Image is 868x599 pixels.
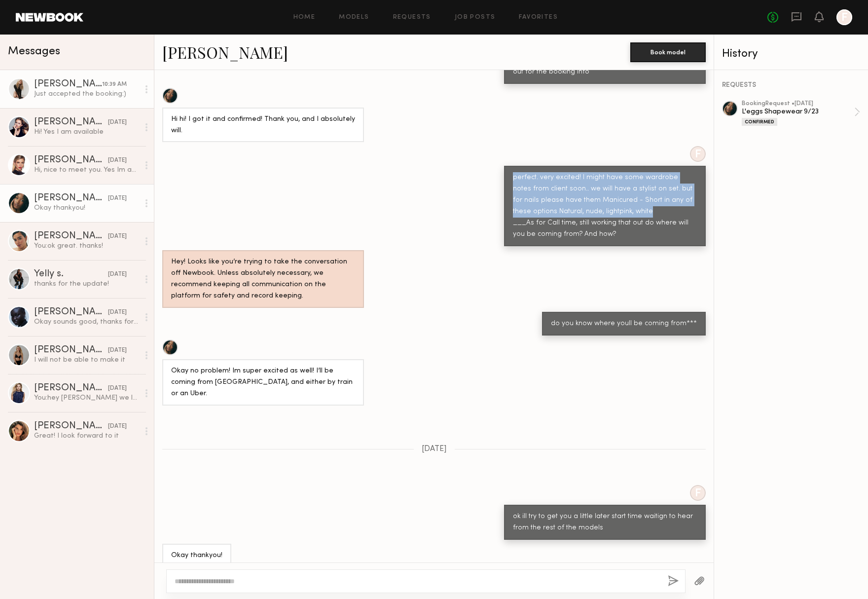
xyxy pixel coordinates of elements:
div: Hi, nice to meet you. Yes Im available. Also, my Instagram is @meggirll. Thank you! [34,165,139,175]
div: Confirmed [742,118,777,126]
div: [PERSON_NAME] [34,155,108,165]
div: [PERSON_NAME] [34,307,108,317]
div: [PERSON_NAME] [34,383,108,393]
div: booking Request • [DATE] [742,101,854,107]
div: Hi! Yes I am available [34,127,139,137]
div: [PERSON_NAME] [34,345,108,355]
a: Home [293,14,316,21]
div: [PERSON_NAME] [34,79,102,89]
div: thanks for the update! [34,279,139,289]
a: [PERSON_NAME] [162,41,288,63]
div: [DATE] [108,270,127,279]
span: Messages [8,46,60,57]
div: 10:39 AM [102,80,127,89]
div: [DATE] [108,156,127,165]
a: Models [339,14,369,21]
div: I will not be able to make it [34,355,139,365]
div: You: ok great. thanks! [34,241,139,251]
div: [PERSON_NAME] [34,117,108,127]
div: [DATE] [108,422,127,431]
div: ok ill try to get you a little later start time waitign to hear from the rest of the models [513,511,697,534]
div: Great! I look forward to it [34,431,139,441]
div: L'eggs Shapewear 9/23 [742,107,854,116]
div: [DATE] [108,346,127,355]
div: [PERSON_NAME] [34,193,108,203]
div: History [722,48,860,60]
div: Hi hi! I got it and confirmed! Thank you, and I absolutely will. [171,114,355,137]
a: Job Posts [455,14,496,21]
a: F [836,9,852,25]
div: Okay thankyou! [34,203,139,213]
div: [DATE] [108,384,127,393]
div: do you know where youll be coming from*** [551,318,697,330]
div: [DATE] [108,118,127,127]
div: Yelly s. [34,269,108,279]
div: [DATE] [108,308,127,317]
div: [DATE] [108,232,127,241]
div: [PERSON_NAME] [34,231,108,241]
div: perfect. very excited! I might have some wardrobe notes from client soon.. we will have a stylist... [513,172,697,240]
a: Favorites [519,14,558,21]
div: REQUESTS [722,82,860,89]
div: Okay no problem! Im super excited as well! I’ll be coming from [GEOGRAPHIC_DATA], and either by t... [171,366,355,400]
span: [DATE] [422,445,447,453]
div: Just accepted the booking:) [34,89,139,99]
div: Okay thankyou! [171,550,222,562]
div: [PERSON_NAME] [34,421,108,431]
a: Book model [630,47,706,56]
button: Book model [630,42,706,62]
a: bookingRequest •[DATE]L'eggs Shapewear 9/23Confirmed [742,101,860,126]
div: You: hey [PERSON_NAME] we love your look, I am casting a photo/video shoot for the brand L'eggs f... [34,393,139,403]
div: [DATE] [108,194,127,203]
div: Okay sounds good, thanks for the update! [34,317,139,327]
div: Hey! Looks like you’re trying to take the conversation off Newbook. Unless absolutely necessary, ... [171,257,355,302]
a: Requests [393,14,431,21]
